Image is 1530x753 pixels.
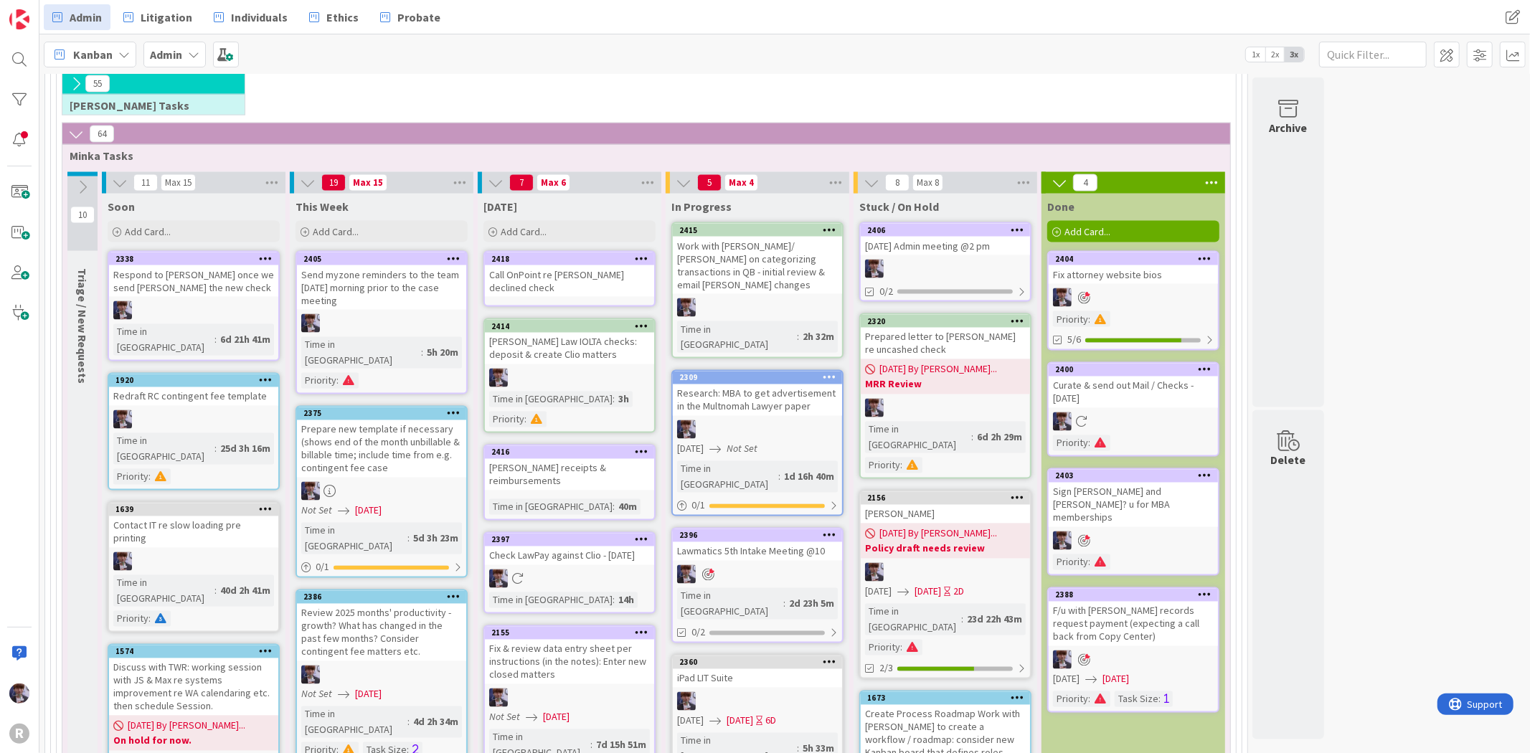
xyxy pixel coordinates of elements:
div: 6d 2h 29m [973,430,1026,445]
img: ML [677,565,696,584]
a: 2406[DATE] Admin meeting @2 pmML0/2 [859,222,1031,302]
div: 2h 32m [799,329,838,345]
div: [PERSON_NAME] Law IOLTA checks: deposit & create Clio matters [485,333,654,364]
a: 2405Send myzone reminders to the team [DATE] morning prior to the case meetingMLTime in [GEOGRAPH... [296,251,468,394]
span: : [148,611,151,627]
div: 2156 [861,492,1030,505]
span: 5 [697,174,722,191]
div: 0/1 [673,497,842,515]
div: 2418Call OnPoint re [PERSON_NAME] declined check [485,252,654,297]
img: ML [113,552,132,571]
div: 2155 [485,627,654,640]
div: Priority [865,458,900,473]
div: ML [673,565,842,584]
div: ML [1049,288,1218,307]
div: 2155Fix & review data entry sheet per instructions (in the notes): Enter new closed matters [485,627,654,684]
div: Max 6 [541,179,566,186]
span: : [407,531,410,546]
span: [DATE] [1053,672,1080,687]
div: 5h 20m [423,345,462,361]
div: Check LawPay against Clio - [DATE] [485,546,654,565]
div: ML [673,420,842,439]
div: 2414[PERSON_NAME] Law IOLTA checks: deposit & create Clio matters [485,320,654,364]
span: 55 [85,75,110,93]
div: 2418 [485,252,654,265]
a: 2338Respond to [PERSON_NAME] once we send [PERSON_NAME] the new checkMLTime in [GEOGRAPHIC_DATA]:... [108,251,280,361]
div: 1920 [109,374,278,387]
div: 1639Contact IT re slow loading pre printing [109,503,278,548]
div: Fix attorney website bios [1049,265,1218,284]
b: MRR Review [865,377,1026,392]
div: ML [109,410,278,429]
div: Work with [PERSON_NAME]/ [PERSON_NAME] on categorizing transactions in QB - initial review & emai... [673,237,842,294]
div: 2386 [303,592,466,602]
i: Not Set [301,504,332,517]
a: 2396Lawmatics 5th Intake Meeting @10MLTime in [GEOGRAPHIC_DATA]:2d 23h 5m0/2 [671,528,844,643]
div: 2375Prepare new template if necessary (shows end of the month unbillable & billable time; include... [297,407,466,478]
span: : [407,714,410,730]
div: 2404Fix attorney website bios [1049,252,1218,284]
div: 1574Discuss with TWR: working session with JS & Max re systems improvement re WA calendaring etc.... [109,645,278,716]
a: Admin [44,4,110,30]
a: 2320Prepared letter to [PERSON_NAME] re uncashed check[DATE] By [PERSON_NAME]...MRR ReviewMLTime ... [859,313,1031,479]
span: 2/3 [879,661,893,676]
img: ML [677,692,696,711]
div: 2416 [491,447,654,458]
div: 2360 [673,656,842,669]
a: 2397Check LawPay against Clio - [DATE]MLTime in [GEOGRAPHIC_DATA]:14h [483,532,656,614]
div: F/u with [PERSON_NAME] records request payment (expecting a call back from Copy Center) [1049,602,1218,646]
span: : [783,596,785,612]
span: [DATE] [677,442,704,457]
div: 2405 [303,254,466,264]
span: Probate [397,9,440,26]
span: 0 / 1 [691,498,705,513]
div: [PERSON_NAME] [861,505,1030,524]
div: ML [861,563,1030,582]
div: 2309Research: MBA to get advertisement in the Multnomah Lawyer paper [673,371,842,416]
div: Send myzone reminders to the team [DATE] morning prior to the case meeting [297,265,466,310]
div: 2320Prepared letter to [PERSON_NAME] re uncashed check [861,315,1030,359]
img: ML [301,666,320,684]
div: 2360 [679,658,842,668]
div: 1673 [867,693,1030,704]
span: : [214,332,217,348]
span: [DATE] By [PERSON_NAME]... [879,526,997,541]
a: 2414[PERSON_NAME] Law IOLTA checks: deposit & create Clio mattersMLTime in [GEOGRAPHIC_DATA]:3hPr... [483,318,656,433]
span: : [778,469,780,485]
div: 2406 [867,225,1030,235]
span: [DATE] [727,714,753,729]
div: 2405 [297,252,466,265]
div: ML [297,666,466,684]
span: : [214,583,217,599]
div: Time in [GEOGRAPHIC_DATA] [677,321,797,353]
div: Time in [GEOGRAPHIC_DATA] [113,324,214,356]
span: [DATE] By [PERSON_NAME]... [128,719,245,734]
span: 11 [133,174,158,191]
div: 14h [615,592,638,608]
div: 2386Review 2025 months' productivity - growth? What has changed in the past few months? Consider ... [297,591,466,661]
div: Curate & send out Mail / Checks - [DATE] [1049,376,1218,408]
span: Add Card... [501,225,547,238]
span: 1x [1246,47,1265,62]
span: Support [30,2,65,19]
a: 1920Redraft RC contingent fee templateMLTime in [GEOGRAPHIC_DATA]:25d 3h 16mPriority: [108,373,280,491]
img: ML [489,569,508,588]
div: 2415Work with [PERSON_NAME]/ [PERSON_NAME] on categorizing transactions in QB - initial review & ... [673,224,842,294]
span: 8 [885,174,910,191]
span: [DATE] [865,584,892,600]
input: Quick Filter... [1319,42,1427,67]
div: 2397 [491,535,654,545]
a: 2400Curate & send out Mail / Checks - [DATE]MLPriority: [1047,362,1219,457]
span: : [148,469,151,485]
div: ML [673,298,842,317]
span: Add Card... [313,225,359,238]
span: : [590,737,592,753]
div: ML [861,260,1030,278]
div: Contact IT re slow loading pre printing [109,516,278,548]
div: 2397 [485,534,654,546]
div: 2396 [673,529,842,542]
div: 1920 [115,376,278,386]
div: Priority [489,412,524,427]
div: 2360iPad LIT Suite [673,656,842,688]
div: 2397Check LawPay against Clio - [DATE] [485,534,654,565]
